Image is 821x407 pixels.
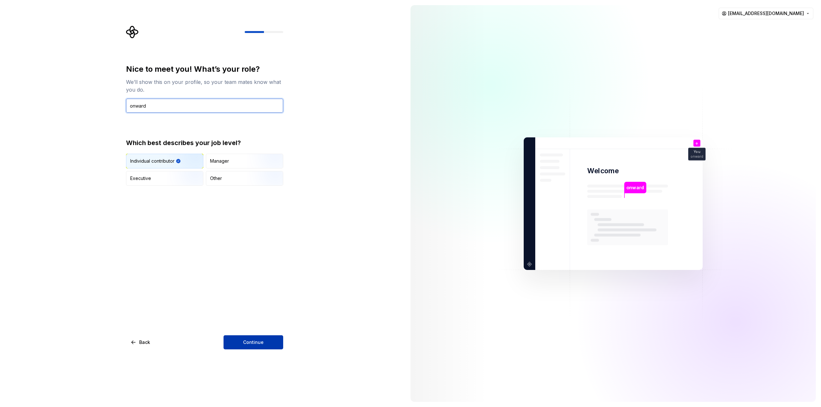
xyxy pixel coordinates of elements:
[126,64,283,74] div: Nice to meet you! What’s your role?
[243,339,264,346] span: Continue
[696,141,698,145] p: o
[126,138,283,147] div: Which best describes your job level?
[224,335,283,349] button: Continue
[587,166,619,175] p: Welcome
[719,8,813,19] button: [EMAIL_ADDRESS][DOMAIN_NAME]
[690,155,703,158] p: onward
[126,335,156,349] button: Back
[728,10,804,17] span: [EMAIL_ADDRESS][DOMAIN_NAME]
[126,99,283,113] input: Job title
[130,158,174,164] div: Individual contributor
[130,175,151,182] div: Executive
[626,184,644,191] p: onward
[126,26,139,38] svg: Supernova Logo
[210,158,229,164] div: Manager
[694,150,700,153] p: You
[139,339,150,346] span: Back
[210,175,222,182] div: Other
[126,78,283,94] div: We’ll show this on your profile, so your team mates know what you do.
